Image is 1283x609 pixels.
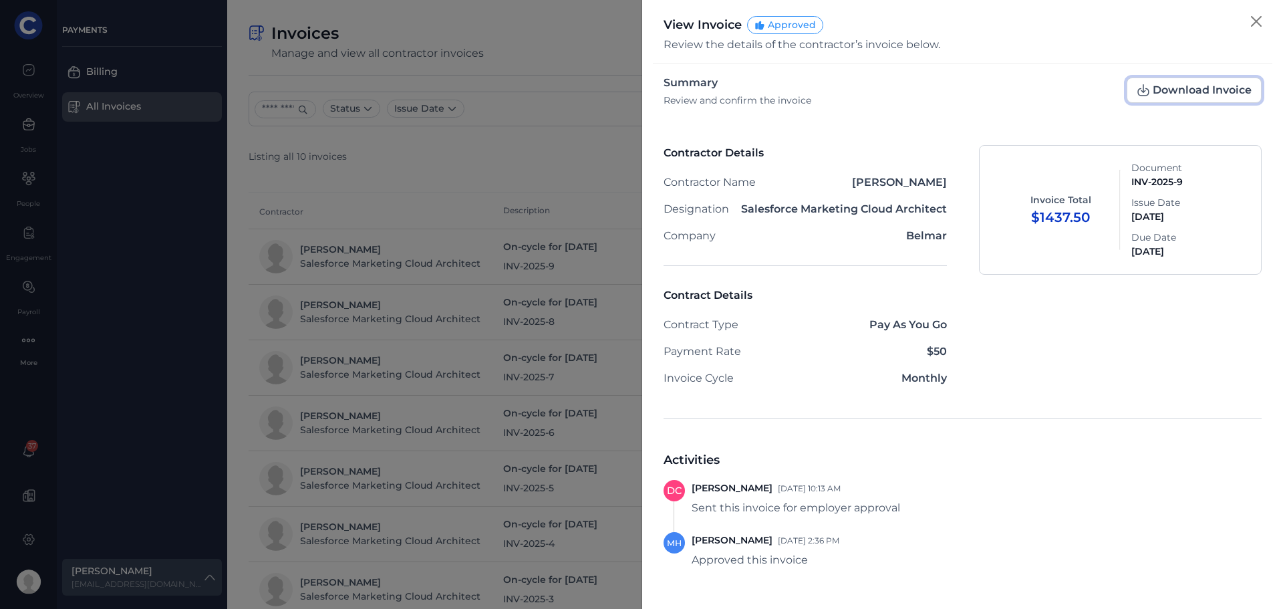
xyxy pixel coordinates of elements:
span: [DATE] 2:36 PM [778,535,839,545]
div: Review the details of the contractor’s invoice below. [664,37,940,53]
button: Close [1246,11,1267,32]
div: Document [1131,161,1228,175]
div: Douglas Carvalho [664,480,685,501]
span: [PERSON_NAME] [692,534,772,546]
div: Review and confirm the invoice [664,94,811,108]
span: Approved [747,16,823,34]
div: Invoice Cycle [664,370,734,386]
div: $1437.50 [1031,207,1090,227]
div: Designation [664,201,729,217]
div: Company [664,228,716,244]
div: [DATE] [1131,245,1228,259]
div: Pay As You Go [869,317,947,333]
div: Contract Details [664,287,947,303]
div: [PERSON_NAME] [852,174,947,191]
div: Contractor Name [664,174,756,191]
span: [PERSON_NAME] [692,482,772,494]
div: Due Date [1131,231,1228,245]
div: Belmar [906,228,947,244]
div: Issue Date [1131,196,1228,210]
span: Download Invoice [1137,84,1252,97]
span: DC [667,485,682,497]
div: Sent this invoice for employer approval [692,500,1262,516]
div: $50 [927,344,947,360]
div: INV-2025-9 [1131,175,1228,189]
div: Salesforce Marketing Cloud Architect [741,201,947,217]
span: [DATE] 10:13 AM [778,483,841,493]
div: View Invoice [664,16,940,34]
div: [DATE] [1131,210,1228,224]
div: Approved this invoice [692,552,1262,568]
div: Matt Hui [664,532,685,554]
button: Download Invoice [1127,78,1262,103]
div: Summary [664,75,811,91]
div: Payment Rate [664,344,741,360]
div: Invoice Total [1030,193,1091,207]
div: Contract Type [664,317,738,333]
div: Contractor Details [664,145,947,161]
div: Activities [664,451,1262,469]
span: MH [667,538,682,548]
div: Monthly [901,370,947,386]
